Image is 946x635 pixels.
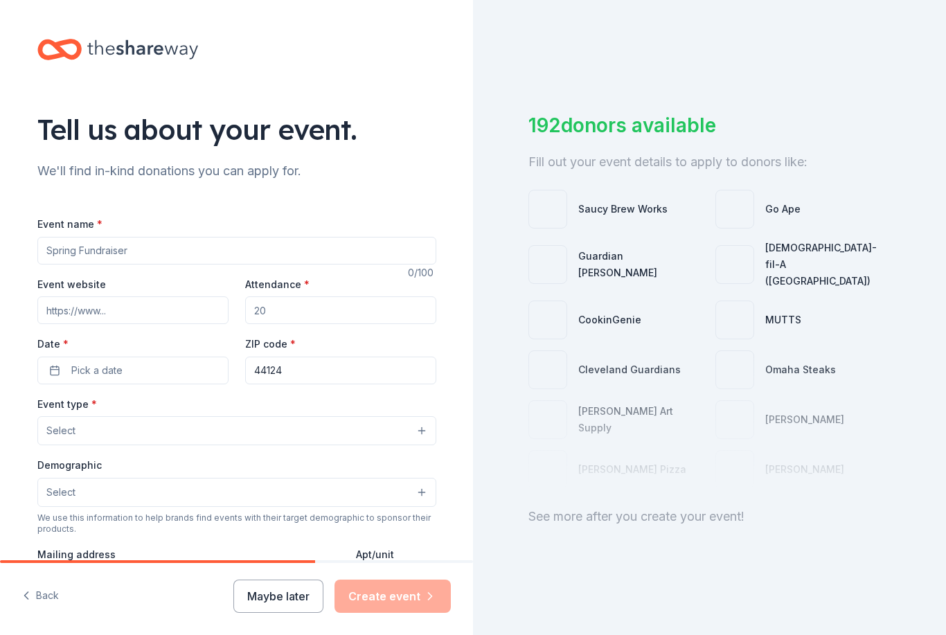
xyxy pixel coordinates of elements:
label: Event type [37,397,97,411]
label: ZIP code [245,337,296,351]
img: photo for Go Ape [716,190,753,228]
img: photo for Chick-fil-A (Strongsville) [716,246,753,283]
div: We'll find in-kind donations you can apply for. [37,160,436,182]
div: We use this information to help brands find events with their target demographic to sponsor their... [37,512,436,535]
span: Select [46,422,75,439]
button: Select [37,416,436,445]
div: 0 /100 [408,265,436,281]
div: MUTTS [765,312,801,328]
button: Back [22,582,59,611]
label: Event name [37,217,102,231]
label: Date [37,337,229,351]
div: Tell us about your event. [37,110,436,149]
span: Pick a date [71,362,123,379]
div: Fill out your event details to apply to donors like: [528,151,891,173]
div: See more after you create your event! [528,506,891,528]
label: Apt/unit [356,548,394,562]
input: 12345 (U.S. only) [245,357,436,384]
div: [DEMOGRAPHIC_DATA]-fil-A ([GEOGRAPHIC_DATA]) [765,240,891,289]
img: photo for Guardian Angel Device [529,246,566,283]
img: photo for Saucy Brew Works [529,190,566,228]
div: CookinGenie [578,312,641,328]
button: Select [37,478,436,507]
label: Mailing address [37,548,116,562]
button: Maybe later [233,580,323,613]
img: photo for MUTTS [716,301,753,339]
input: 20 [245,296,436,324]
label: Demographic [37,458,102,472]
div: 192 donors available [528,111,891,140]
label: Event website [37,278,106,292]
div: Saucy Brew Works [578,201,668,217]
div: Guardian [PERSON_NAME] [578,248,704,281]
label: Attendance [245,278,310,292]
span: Select [46,484,75,501]
button: Pick a date [37,357,229,384]
img: photo for CookinGenie [529,301,566,339]
div: Go Ape [765,201,801,217]
input: https://www... [37,296,229,324]
input: Spring Fundraiser [37,237,436,265]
